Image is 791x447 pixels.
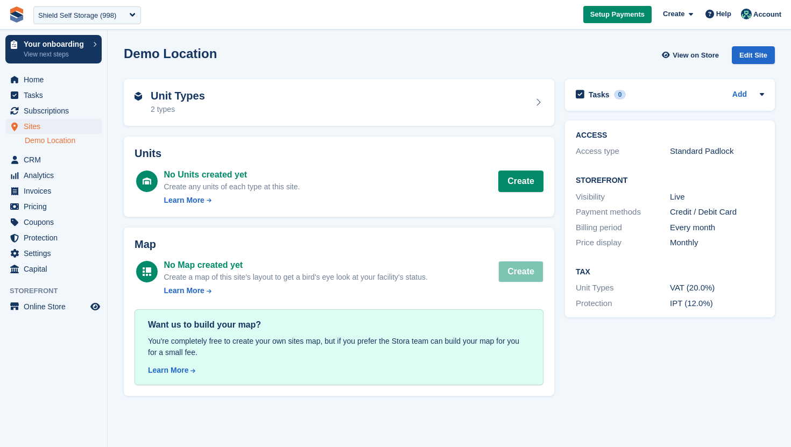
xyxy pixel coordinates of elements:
span: Setup Payments [590,9,645,20]
span: Sites [24,119,88,134]
img: stora-icon-8386f47178a22dfd0bd8f6a31ec36ba5ce8667c1dd55bd0f319d3a0aa187defe.svg [9,6,25,23]
div: Billing period [576,222,670,234]
h2: Unit Types [151,90,205,102]
a: menu [5,183,102,198]
div: No Units created yet [164,168,300,181]
span: Online Store [24,299,88,314]
a: View on Store [660,46,723,64]
h2: Map [135,238,543,251]
div: 0 [614,90,626,100]
span: Storefront [10,286,107,296]
span: View on Store [673,50,719,61]
a: menu [5,215,102,230]
span: Pricing [24,199,88,214]
div: Unit Types [576,282,670,294]
a: menu [5,199,102,214]
div: Every month [670,222,764,234]
p: View next steps [24,49,88,59]
div: Price display [576,237,670,249]
button: Create [498,261,543,282]
span: Coupons [24,215,88,230]
a: Your onboarding View next steps [5,35,102,63]
span: Invoices [24,183,88,198]
a: Learn More [164,285,427,296]
a: Add [732,89,747,101]
div: Shield Self Storage (998) [38,10,116,21]
h2: Tax [576,268,764,276]
a: Setup Payments [583,6,652,24]
div: Want us to build your map? [148,318,530,331]
div: 2 types [151,104,205,115]
span: CRM [24,152,88,167]
div: Access type [576,145,670,158]
img: unit-type-icn-2b2737a686de81e16bb02015468b77c625bbabd49415b5ef34ead5e3b44a266d.svg [135,92,142,101]
span: Create [663,9,684,19]
div: Visibility [576,191,670,203]
a: menu [5,103,102,118]
div: IPT (12.0%) [670,297,764,310]
h2: Demo Location [124,46,217,61]
span: Account [753,9,781,20]
a: menu [5,119,102,134]
a: Learn More [148,365,530,376]
a: menu [5,152,102,167]
div: Edit Site [732,46,775,64]
h2: Storefront [576,176,764,185]
div: Learn More [164,195,204,206]
div: Standard Padlock [670,145,764,158]
a: menu [5,168,102,183]
span: Help [716,9,731,19]
span: Subscriptions [24,103,88,118]
h2: Tasks [589,90,610,100]
span: Protection [24,230,88,245]
div: Protection [576,297,670,310]
div: Monthly [670,237,764,249]
img: unit-icn-white-d235c252c4782ee186a2df4c2286ac11bc0d7b43c5caf8ab1da4ff888f7e7cf9.svg [143,178,151,185]
a: menu [5,299,102,314]
a: menu [5,72,102,87]
div: VAT (20.0%) [670,282,764,294]
div: No Map created yet [164,259,427,272]
div: Learn More [148,365,188,376]
div: Credit / Debit Card [670,206,764,218]
a: Edit Site [732,46,775,68]
span: Analytics [24,168,88,183]
div: Learn More [164,285,204,296]
a: menu [5,246,102,261]
span: Home [24,72,88,87]
img: map-icn-white-8b231986280072e83805622d3debb4903e2986e43859118e7b4002611c8ef794.svg [143,267,151,276]
a: menu [5,230,102,245]
img: Jennifer Ofodile [741,9,752,19]
a: Unit Types 2 types [124,79,554,126]
span: Tasks [24,88,88,103]
div: Payment methods [576,206,670,218]
div: Live [670,191,764,203]
span: Capital [24,261,88,276]
h2: ACCESS [576,131,764,140]
p: Your onboarding [24,40,88,48]
a: menu [5,261,102,276]
span: Settings [24,246,88,261]
a: Learn More [164,195,300,206]
button: Create [498,171,543,192]
div: Create any units of each type at this site. [164,181,300,193]
a: menu [5,88,102,103]
a: Preview store [89,300,102,313]
div: You're completely free to create your own sites map, but if you prefer the Stora team can build y... [148,336,530,358]
a: Demo Location [25,136,102,146]
h2: Units [135,147,543,160]
div: Create a map of this site's layout to get a bird's eye look at your facility's status. [164,272,427,283]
